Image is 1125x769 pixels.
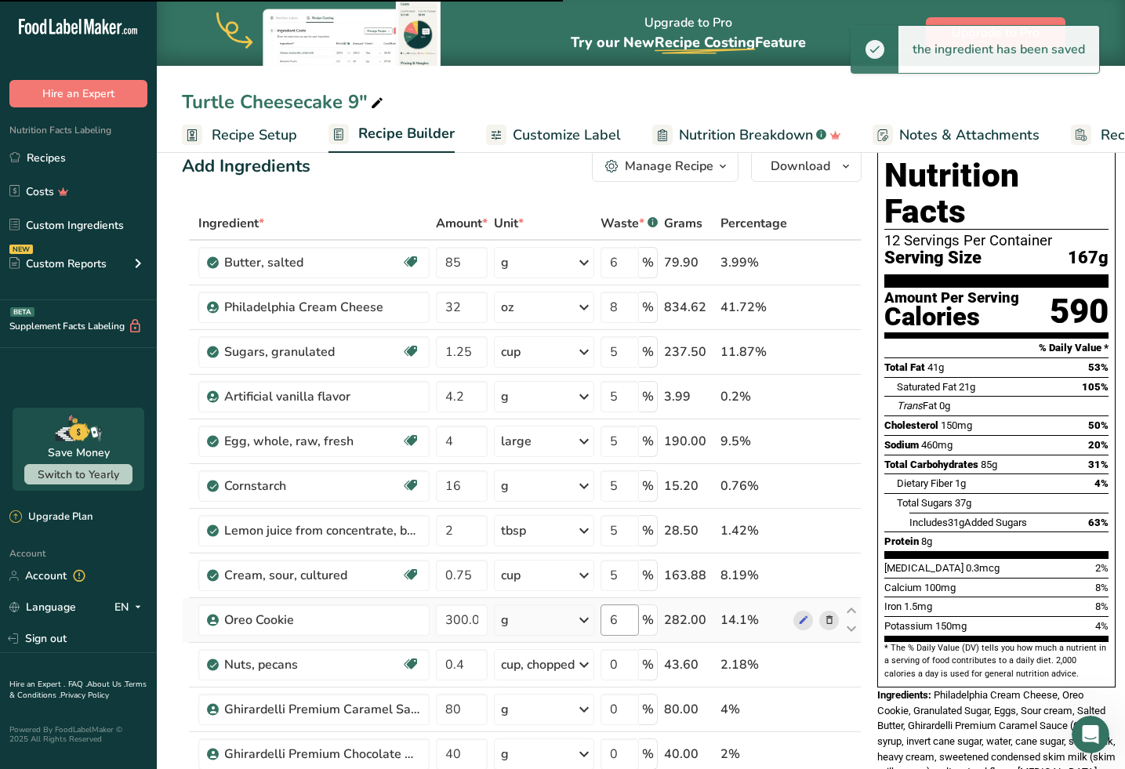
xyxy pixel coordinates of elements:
div: 15.20 [664,477,714,495]
div: oz [501,298,514,317]
span: Total Carbohydrates [884,459,978,470]
div: Powered By FoodLabelMaker © 2025 All Rights Reserved [9,725,147,744]
span: Unit [494,214,524,233]
a: About Us . [87,679,125,690]
div: 237.50 [664,343,714,361]
button: Manage Recipe [592,151,739,182]
div: 79.90 [664,253,714,272]
span: Includes Added Sugars [909,517,1027,528]
div: 0.76% [720,477,787,495]
div: tbsp [501,521,526,540]
span: Switch to Yearly [38,467,119,482]
div: the ingredient has been saved [898,26,1099,73]
span: 53% [1088,361,1109,373]
span: 2% [1095,562,1109,574]
i: Trans [897,400,923,412]
div: 14.1% [720,611,787,629]
div: cup, chopped [501,655,575,674]
div: 41.72% [720,298,787,317]
span: Nutrition Breakdown [679,125,813,146]
span: Download [771,157,830,176]
a: Recipe Builder [328,116,455,154]
div: 834.62 [664,298,714,317]
div: 2% [720,745,787,764]
span: 31% [1088,459,1109,470]
div: Cream, sour, cultured [224,566,401,585]
span: Calcium [884,582,922,593]
div: 3.99% [720,253,787,272]
span: Percentage [720,214,787,233]
div: Save Money [48,444,110,461]
div: 0.2% [720,387,787,406]
div: Philadelphia Cream Cheese [224,298,420,317]
div: 12 Servings Per Container [884,233,1109,248]
span: 150mg [941,419,972,431]
span: 1g [955,477,966,489]
span: Upgrade to Pro [952,24,1040,42]
span: Iron [884,600,902,612]
div: 4% [720,700,787,719]
div: Nuts, pecans [224,655,401,674]
span: Grams [664,214,702,233]
div: 590 [1050,291,1109,332]
div: 8.19% [720,566,787,585]
div: 43.60 [664,655,714,674]
div: g [501,477,509,495]
a: Language [9,593,76,621]
div: g [501,387,509,406]
span: Cholesterol [884,419,938,431]
span: Notes & Attachments [899,125,1040,146]
span: 41g [927,361,944,373]
div: Artificial vanilla flavor [224,387,420,406]
span: Customize Label [513,125,621,146]
div: BETA [10,307,34,317]
span: Recipe Setup [212,125,297,146]
div: Custom Reports [9,256,107,272]
div: Add Ingredients [182,154,310,180]
div: 3.99 [664,387,714,406]
div: cup [501,566,521,585]
a: Nutrition Breakdown [652,118,841,153]
iframe: Intercom live chat [1072,716,1109,753]
span: 167g [1068,248,1109,268]
span: Ingredient [198,214,264,233]
span: 37g [955,497,971,509]
h1: Nutrition Facts [884,158,1109,230]
section: % Daily Value * [884,339,1109,357]
span: 4% [1094,477,1109,489]
button: Switch to Yearly [24,464,132,484]
span: 4% [1095,620,1109,632]
div: Ghirardelli Premium Chocolate Sauce [224,745,420,764]
span: 8% [1095,600,1109,612]
div: g [501,745,509,764]
span: Dietary Fiber [897,477,953,489]
span: Protein [884,535,919,547]
span: Saturated Fat [897,381,956,393]
div: g [501,700,509,719]
span: Total Fat [884,361,925,373]
span: 105% [1082,381,1109,393]
a: Recipe Setup [182,118,297,153]
a: Customize Label [486,118,621,153]
span: Ingredients: [877,689,931,701]
span: Try our New Feature [571,33,806,52]
span: [MEDICAL_DATA] [884,562,964,574]
div: Amount Per Serving [884,291,1019,306]
span: 460mg [921,439,953,451]
div: 190.00 [664,432,714,451]
a: Privacy Policy [60,690,109,701]
span: Amount [436,214,488,233]
span: Sodium [884,439,919,451]
div: 282.00 [664,611,714,629]
div: Waste [601,214,658,233]
div: Turtle Cheesecake 9" [182,88,386,116]
button: Hire an Expert [9,80,147,107]
div: large [501,432,532,451]
span: 100mg [924,582,956,593]
span: 31g [948,517,964,528]
span: Fat [897,400,937,412]
span: 8g [921,535,932,547]
div: 80.00 [664,700,714,719]
span: Total Sugars [897,497,953,509]
div: 163.88 [664,566,714,585]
